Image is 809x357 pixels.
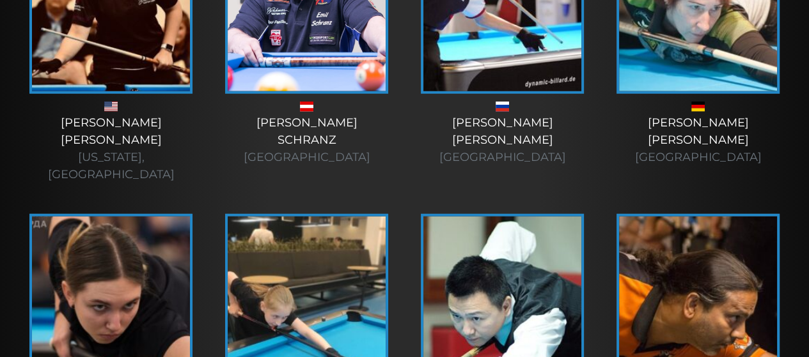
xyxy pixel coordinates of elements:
[613,114,783,166] div: [PERSON_NAME] [PERSON_NAME]
[222,149,392,166] div: [GEOGRAPHIC_DATA]
[418,149,588,166] div: [GEOGRAPHIC_DATA]
[26,149,196,183] div: [US_STATE], [GEOGRAPHIC_DATA]
[26,114,196,183] div: [PERSON_NAME] [PERSON_NAME]
[222,114,392,166] div: [PERSON_NAME] Schranz
[418,114,588,166] div: [PERSON_NAME] [PERSON_NAME]
[613,149,783,166] div: [GEOGRAPHIC_DATA]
